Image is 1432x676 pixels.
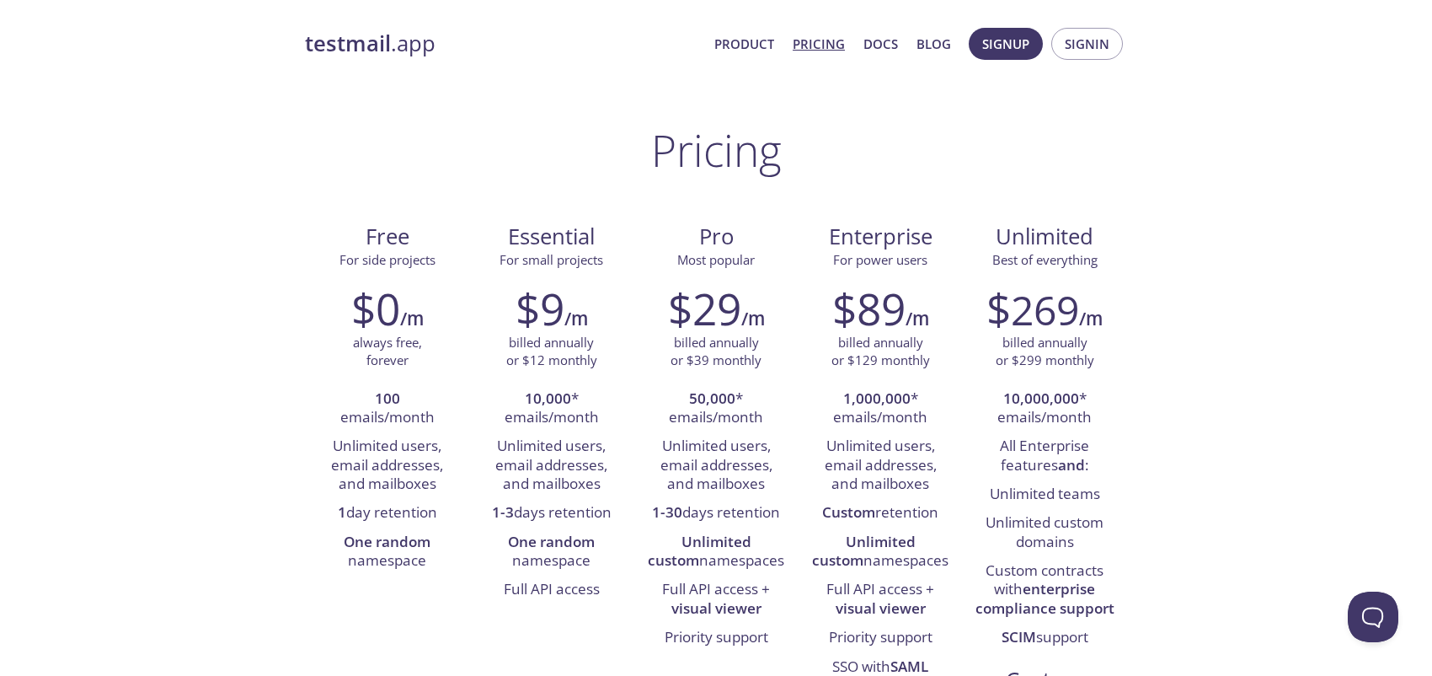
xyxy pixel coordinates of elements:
[651,125,782,175] h1: Pricing
[975,509,1114,557] li: Unlimited custom domains
[1002,627,1036,646] strong: SCIM
[811,432,950,499] li: Unlimited users, email addresses, and mailboxes
[482,528,621,577] li: namespace
[969,28,1043,60] button: Signup
[975,579,1114,617] strong: enterprise compliance support
[482,432,621,499] li: Unlimited users, email addresses, and mailboxes
[318,499,457,528] li: day retention
[344,532,430,551] strong: One random
[646,385,785,433] li: * emails/month
[671,598,761,618] strong: visual viewer
[318,385,457,433] li: emails/month
[668,283,741,334] h2: $29
[1003,389,1079,408] strong: 10,000,000
[996,334,1094,370] p: billed annually or $299 monthly
[1348,592,1398,642] iframe: Help Scout Beacon - Open
[831,334,930,370] p: billed annually or $129 monthly
[982,33,1029,55] span: Signup
[1065,33,1109,55] span: Signin
[525,389,571,408] strong: 10,000
[741,304,765,333] h6: /m
[305,30,701,58] a: testmail.app
[833,251,927,268] span: For power users
[646,432,785,499] li: Unlimited users, email addresses, and mailboxes
[500,251,603,268] span: For small projects
[318,432,457,499] li: Unlimited users, email addresses, and mailboxes
[338,502,346,522] strong: 1
[1051,28,1123,60] button: Signin
[646,624,785,652] li: Priority support
[836,598,926,618] strong: visual viewer
[508,532,595,551] strong: One random
[975,432,1114,480] li: All Enterprise features :
[812,532,916,570] strong: Unlimited custom
[992,251,1098,268] span: Best of everything
[492,502,514,522] strong: 1-3
[811,385,950,433] li: * emails/month
[646,499,785,528] li: days retention
[975,557,1114,624] li: Custom contracts with
[832,283,906,334] h2: $89
[482,576,621,604] li: Full API access
[714,33,774,55] a: Product
[843,389,911,408] strong: 1,000,000
[482,385,621,433] li: * emails/month
[647,223,784,251] span: Pro
[689,389,735,408] strong: 50,000
[1079,304,1103,333] h6: /m
[564,304,588,333] h6: /m
[996,222,1093,251] span: Unlimited
[506,334,597,370] p: billed annually or $12 monthly
[906,304,929,333] h6: /m
[1058,455,1085,475] strong: and
[677,251,755,268] span: Most popular
[318,528,457,577] li: namespace
[400,304,424,333] h6: /m
[339,251,435,268] span: For side projects
[482,499,621,528] li: days retention
[483,223,620,251] span: Essential
[652,502,682,522] strong: 1-30
[353,334,422,370] p: always free, forever
[822,502,875,522] strong: Custom
[863,33,898,55] a: Docs
[351,283,400,334] h2: $0
[516,283,564,334] h2: $9
[318,223,456,251] span: Free
[812,223,949,251] span: Enterprise
[986,283,1079,334] h2: $
[975,624,1114,652] li: support
[648,532,751,570] strong: Unlimited custom
[305,29,391,58] strong: testmail
[975,385,1114,433] li: * emails/month
[375,389,400,408] strong: 100
[811,576,950,624] li: Full API access +
[793,33,845,55] a: Pricing
[811,499,950,528] li: retention
[811,528,950,577] li: namespaces
[916,33,951,55] a: Blog
[975,480,1114,509] li: Unlimited teams
[671,334,761,370] p: billed annually or $39 monthly
[811,624,950,652] li: Priority support
[1011,282,1079,337] span: 269
[646,528,785,577] li: namespaces
[646,576,785,624] li: Full API access +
